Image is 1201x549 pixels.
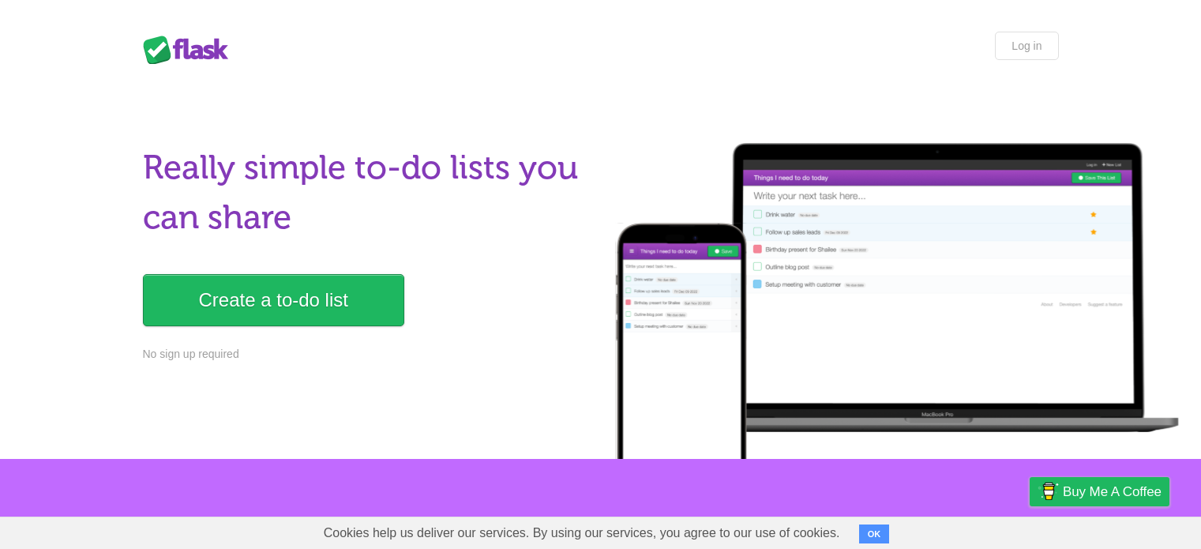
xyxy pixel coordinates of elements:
[143,143,591,243] h1: Really simple to-do lists you can share
[1063,478,1162,506] span: Buy me a coffee
[143,36,238,64] div: Flask Lists
[1030,477,1169,506] a: Buy me a coffee
[1038,478,1059,505] img: Buy me a coffee
[859,525,890,543] button: OK
[308,517,856,549] span: Cookies help us deliver our services. By using our services, you agree to our use of cookies.
[143,274,404,326] a: Create a to-do list
[143,346,591,363] p: No sign up required
[995,32,1058,60] a: Log in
